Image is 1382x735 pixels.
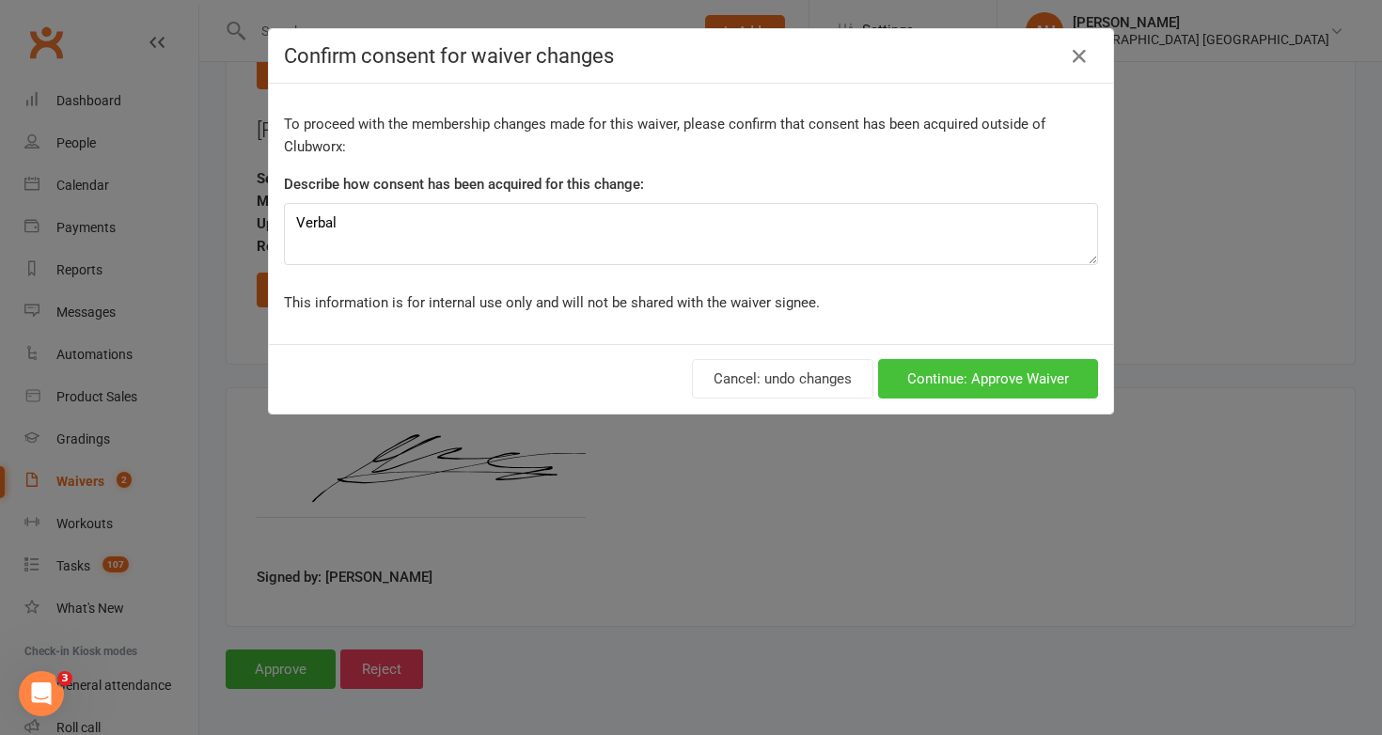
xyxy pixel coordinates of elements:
iframe: Intercom live chat [19,671,64,716]
button: Continue: Approve Waiver [878,359,1098,399]
p: This information is for internal use only and will not be shared with the waiver signee. [284,291,1098,314]
p: To proceed with the membership changes made for this waiver, please confirm that consent has been... [284,113,1098,158]
button: Cancel: undo changes [692,359,873,399]
button: Close [1064,41,1094,71]
span: Confirm consent for waiver changes [284,44,614,68]
span: 3 [57,671,72,686]
label: Describe how consent has been acquired for this change: [284,173,644,195]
